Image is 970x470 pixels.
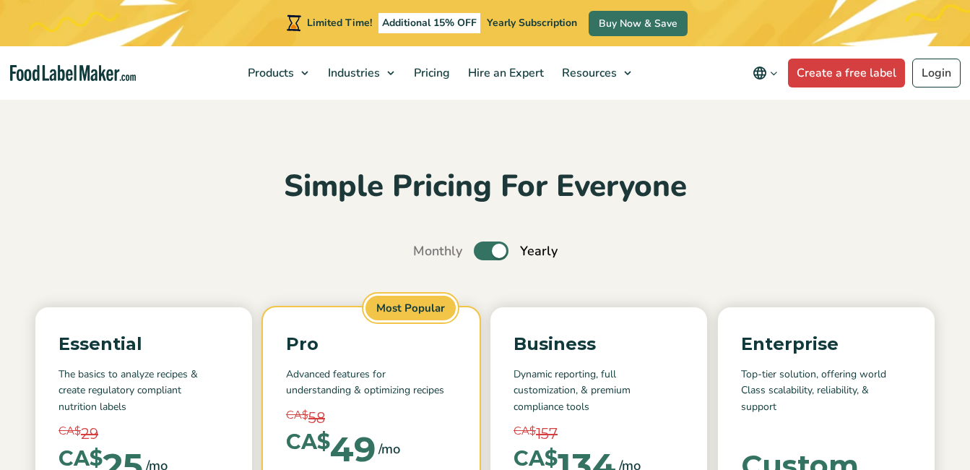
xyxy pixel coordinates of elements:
[410,65,451,81] span: Pricing
[59,330,229,358] p: Essential
[10,65,136,82] a: Food Label Maker homepage
[243,65,295,81] span: Products
[286,330,456,358] p: Pro
[487,16,577,30] span: Yearly Subscription
[553,46,638,100] a: Resources
[742,59,788,87] button: Change language
[286,407,308,424] span: CA$
[286,432,330,453] span: CA$
[741,367,911,415] p: Top-tier solution, offering world Class scalability, reliability, & support
[59,448,103,469] span: CA$
[514,448,558,469] span: CA$
[81,423,98,445] span: 29
[319,46,402,100] a: Industries
[59,367,229,415] p: The basics to analyze recipes & create regulatory compliant nutrition labels
[558,65,618,81] span: Resources
[589,11,688,36] a: Buy Now & Save
[514,423,536,440] span: CA$
[286,432,376,466] div: 49
[912,59,961,87] a: Login
[514,330,684,358] p: Business
[788,59,905,87] a: Create a free label
[286,367,456,399] p: Advanced features for understanding & optimizing recipes
[464,65,545,81] span: Hire an Expert
[308,407,325,429] span: 58
[405,46,456,100] a: Pricing
[520,242,558,261] span: Yearly
[307,16,372,30] span: Limited Time!
[741,330,911,358] p: Enterprise
[239,46,316,100] a: Products
[459,46,550,100] a: Hire an Expert
[59,423,81,440] span: CA$
[324,65,381,81] span: Industries
[474,242,508,260] label: Toggle
[11,167,959,207] h2: Simple Pricing For Everyone
[378,13,480,33] span: Additional 15% OFF
[413,242,462,261] span: Monthly
[378,439,400,459] span: /mo
[514,367,684,415] p: Dynamic reporting, full customization, & premium compliance tools
[536,423,558,445] span: 157
[363,294,458,323] span: Most Popular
